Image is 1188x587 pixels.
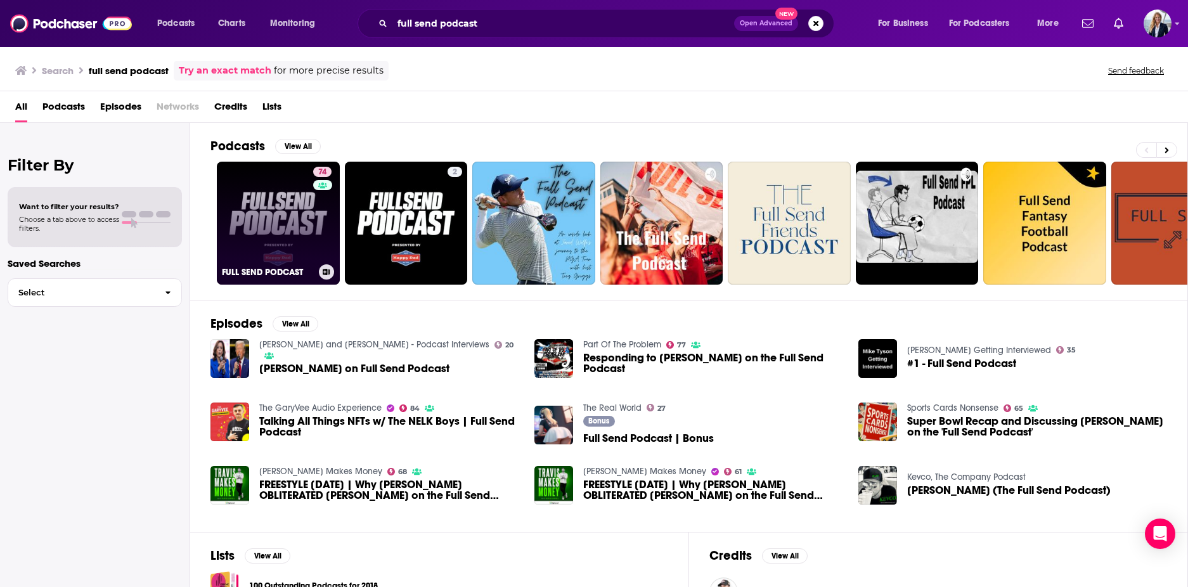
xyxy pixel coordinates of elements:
a: Podchaser - Follow, Share and Rate Podcasts [10,11,132,35]
input: Search podcasts, credits, & more... [392,13,734,34]
a: #1 - Full Send Podcast [858,339,897,378]
a: 35 [1056,346,1076,354]
a: The GaryVee Audio Experience [259,403,382,413]
span: Podcasts [157,15,195,32]
span: 77 [677,342,686,348]
a: Kevco, The Company Podcast [907,472,1026,482]
a: Episodes [100,96,141,122]
span: [PERSON_NAME] (The Full Send Podcast) [907,485,1111,496]
h2: Credits [709,548,752,564]
button: open menu [1028,13,1075,34]
img: FREESTYLE FRIDAY | Why Andrew Schulz OBLITERATED Steiny on the Full Send Podcast [210,466,249,505]
span: [PERSON_NAME] on Full Send Podcast [259,363,449,374]
span: More [1037,15,1059,32]
button: open menu [148,13,211,34]
span: #1 - Full Send Podcast [907,358,1016,369]
span: Choose a tab above to access filters. [19,215,119,233]
a: Responding to Netanyahu on the Full Send Podcast [583,352,843,374]
button: Show profile menu [1144,10,1172,37]
a: 2 [345,162,468,285]
img: Super Bowl Recap and Discussing Michael Rubin on the 'Full Send Podcast' [858,403,897,441]
a: Charts [210,13,253,34]
button: Select [8,278,182,307]
a: Talking All Things NFTs w/ The NELK Boys | Full Send Podcast [259,416,519,437]
a: CreditsView All [709,548,808,564]
a: Part Of The Problem [583,339,661,350]
span: Super Bowl Recap and Discussing [PERSON_NAME] on the 'Full Send Podcast' [907,416,1167,437]
a: 2 [448,167,462,177]
img: Talking All Things NFTs w/ The NELK Boys | Full Send Podcast [210,403,249,441]
a: 20 [494,341,514,349]
span: FREESTYLE [DATE] | Why [PERSON_NAME] OBLITERATED [PERSON_NAME] on the Full Send Podcast [259,479,519,501]
button: View All [245,548,290,564]
h2: Episodes [210,316,262,332]
button: open menu [261,13,332,34]
span: Responding to [PERSON_NAME] on the Full Send Podcast [583,352,843,374]
h3: full send podcast [89,65,169,77]
img: Full Send Podcast | Bonus [534,406,573,444]
a: Credits [214,96,247,122]
a: Trump on Full Send Podcast [259,363,449,374]
a: ListsView All [210,548,290,564]
a: Super Bowl Recap and Discussing Michael Rubin on the 'Full Send Podcast' [907,416,1167,437]
span: Charts [218,15,245,32]
a: All [15,96,27,122]
span: For Podcasters [949,15,1010,32]
h2: Podcasts [210,138,265,154]
p: Saved Searches [8,257,182,269]
span: 27 [657,406,666,411]
span: for more precise results [274,63,384,78]
button: open menu [869,13,944,34]
a: Aaron Steinberg (The Full Send Podcast) [907,485,1111,496]
span: FREESTYLE [DATE] | Why [PERSON_NAME] OBLITERATED [PERSON_NAME] on the Full Send Podcast [583,479,843,501]
a: 61 [724,468,742,475]
span: 35 [1067,347,1076,353]
span: 20 [505,342,513,348]
a: 74FULL SEND PODCAST [217,162,340,285]
span: 65 [1014,406,1023,411]
span: 2 [453,166,457,179]
a: 68 [387,468,408,475]
span: Networks [157,96,199,122]
a: Travis Makes Money [259,466,382,477]
a: Full Send Podcast | Bonus [583,433,714,444]
a: Show notifications dropdown [1109,13,1128,34]
a: Sports Cards Nonsense [907,403,998,413]
a: Mike Tyson Getting Interviewed [907,345,1051,356]
span: 84 [410,406,420,411]
a: FREESTYLE FRIDAY | Why Andrew Schulz OBLITERATED Steiny on the Full Send Podcast [259,479,519,501]
img: User Profile [1144,10,1172,37]
img: FREESTYLE FRIDAY | Why Andrew Schulz OBLITERATED Steiny on the Full Send Podcast [534,466,573,505]
a: 65 [1004,404,1024,412]
h2: Filter By [8,156,182,174]
a: Lists [262,96,281,122]
img: Trump on Full Send Podcast [210,339,249,378]
img: Aaron Steinberg (The Full Send Podcast) [858,466,897,505]
a: Podcasts [42,96,85,122]
span: Logged in as carolynchauncey [1144,10,1172,37]
button: Open AdvancedNew [734,16,798,31]
button: open menu [941,13,1028,34]
h3: FULL SEND PODCAST [222,267,314,278]
button: View All [273,316,318,332]
img: Responding to Netanyahu on the Full Send Podcast [534,339,573,378]
span: Monitoring [270,15,315,32]
a: The Real World [583,403,642,413]
a: Harris and Trump - Podcast Interviews [259,339,489,350]
button: View All [762,548,808,564]
span: Want to filter your results? [19,202,119,211]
